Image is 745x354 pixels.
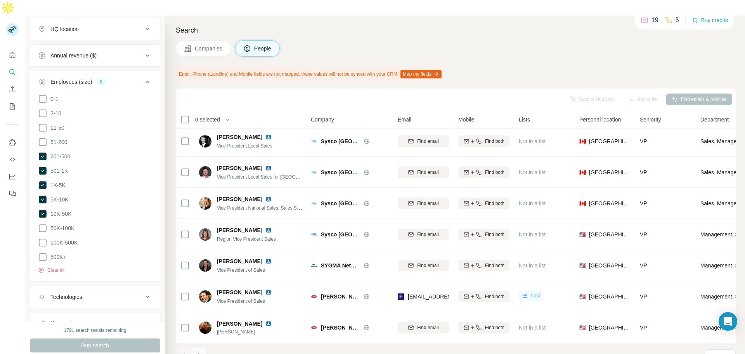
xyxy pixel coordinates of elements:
[6,99,19,113] button: My lists
[519,324,546,331] span: Not in a list
[217,226,262,234] span: [PERSON_NAME]
[265,196,272,202] img: LinkedIn logo
[47,224,74,232] span: 50K-100K
[640,200,647,206] span: VP
[217,328,281,335] span: [PERSON_NAME]
[579,293,586,300] span: 🇺🇸
[579,137,586,145] span: 🇨🇦
[50,25,79,33] div: HQ location
[640,231,647,238] span: VP
[458,291,509,302] button: Find both
[640,169,647,175] span: VP
[6,65,19,79] button: Search
[589,324,631,331] span: [GEOGRAPHIC_DATA]
[458,260,509,271] button: Find both
[47,181,66,189] span: 1K-5K
[485,262,504,269] span: Find both
[47,124,64,132] span: 11-50
[217,320,262,328] span: [PERSON_NAME]
[700,116,729,123] span: Department
[458,167,509,178] button: Find both
[30,314,160,333] button: Keywords
[50,78,92,86] div: Employees (size)
[321,168,360,176] span: Sysco [GEOGRAPHIC_DATA]
[311,293,317,300] img: Logo of Greco and Sons
[651,16,658,25] p: 19
[311,116,334,123] span: Company
[458,322,509,333] button: Find both
[519,116,530,123] span: Lists
[485,324,504,331] span: Find both
[254,45,272,52] span: People
[640,138,647,144] span: VP
[199,290,211,303] img: Avatar
[589,293,631,300] span: [GEOGRAPHIC_DATA]
[417,138,438,145] span: Find email
[64,327,126,334] div: 1791 search results remaining
[217,298,265,304] span: Vice President of Sales
[398,229,449,240] button: Find email
[199,228,211,241] img: Avatar
[398,135,449,147] button: Find email
[398,322,449,333] button: Find email
[640,116,661,123] span: Seniority
[579,116,621,123] span: Personal location
[519,231,546,238] span: Not in a list
[199,259,211,272] img: Avatar
[692,15,728,26] button: Buy credits
[195,116,220,123] span: 0 selected
[458,198,509,209] button: Find both
[417,231,438,238] span: Find email
[458,116,474,123] span: Mobile
[519,262,546,269] span: Not in a list
[50,293,82,301] div: Technologies
[217,288,262,296] span: [PERSON_NAME]
[47,196,69,203] span: 5K-10K
[6,48,19,62] button: Quick start
[589,168,631,176] span: [GEOGRAPHIC_DATA]
[311,138,317,144] img: Logo of Sysco Canada
[217,133,262,141] span: [PERSON_NAME]
[579,168,586,176] span: 🇨🇦
[217,267,265,273] span: Vice President of Sales
[199,197,211,210] img: Avatar
[50,319,74,327] div: Keywords
[47,253,66,261] span: 500K+
[417,169,438,176] span: Find email
[30,20,160,38] button: HQ location
[530,292,540,299] span: 1 list
[217,164,262,172] span: [PERSON_NAME]
[50,52,97,59] div: Annual revenue ($)
[589,200,631,207] span: [GEOGRAPHIC_DATA]
[311,169,317,175] img: Logo of Sysco Canada
[97,78,106,85] div: 5
[47,153,70,160] span: 201-500
[589,262,631,269] span: [GEOGRAPHIC_DATA]
[579,324,586,331] span: 🇺🇸
[640,262,647,269] span: VP
[30,46,160,65] button: Annual revenue ($)
[47,109,61,117] span: 2-10
[485,169,504,176] span: Find both
[217,143,272,149] span: Vice President Local Sales
[321,262,360,269] span: SYGMA Network
[417,200,438,207] span: Find email
[458,229,509,240] button: Find both
[519,138,546,144] span: Not in a list
[30,73,160,94] button: Employees (size)5
[265,258,272,264] img: LinkedIn logo
[589,137,631,145] span: [GEOGRAPHIC_DATA]
[398,167,449,178] button: Find email
[400,70,442,78] button: Map my fields
[589,231,631,238] span: [GEOGRAPHIC_DATA]
[199,166,211,179] img: Avatar
[398,198,449,209] button: Find email
[311,262,317,269] img: Logo of SYGMA Network
[321,200,360,207] span: Sysco [GEOGRAPHIC_DATA]
[195,45,223,52] span: Companies
[47,95,58,103] span: 0-1
[38,267,64,274] button: Clear all
[265,134,272,140] img: LinkedIn logo
[30,288,160,306] button: Technologies
[311,324,317,331] img: Logo of Greco and Sons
